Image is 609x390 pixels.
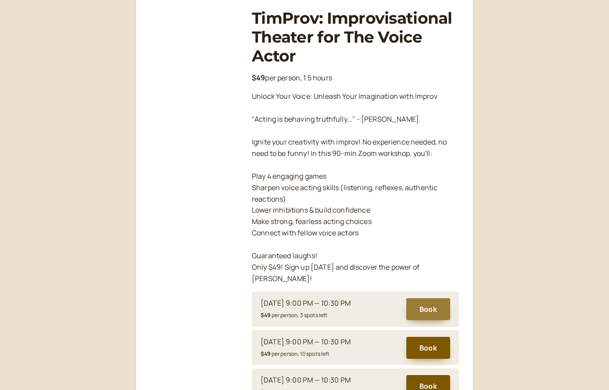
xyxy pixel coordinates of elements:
[406,337,450,359] button: Book
[261,311,328,319] small: per person, 3 spots left
[261,350,330,357] small: per person, 10 spots left
[406,298,450,320] button: Book
[261,350,270,357] b: $49
[252,72,459,84] p: per person, 1.5 hours
[261,336,351,348] div: [DATE] 9:00 PM — 10:30 PM
[252,9,459,66] h1: TimProv: Improvisational Theater for The Voice Actor
[261,375,351,386] div: [DATE] 9:00 PM — 10:30 PM
[252,73,265,83] b: $49
[261,298,351,309] div: [DATE] 9:00 PM — 10:30 PM
[252,91,459,284] p: Unlock Your Voice: Unleash Your Imagination with Improv "Acting is behaving truthfully..." - [PER...
[261,311,270,319] b: $49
